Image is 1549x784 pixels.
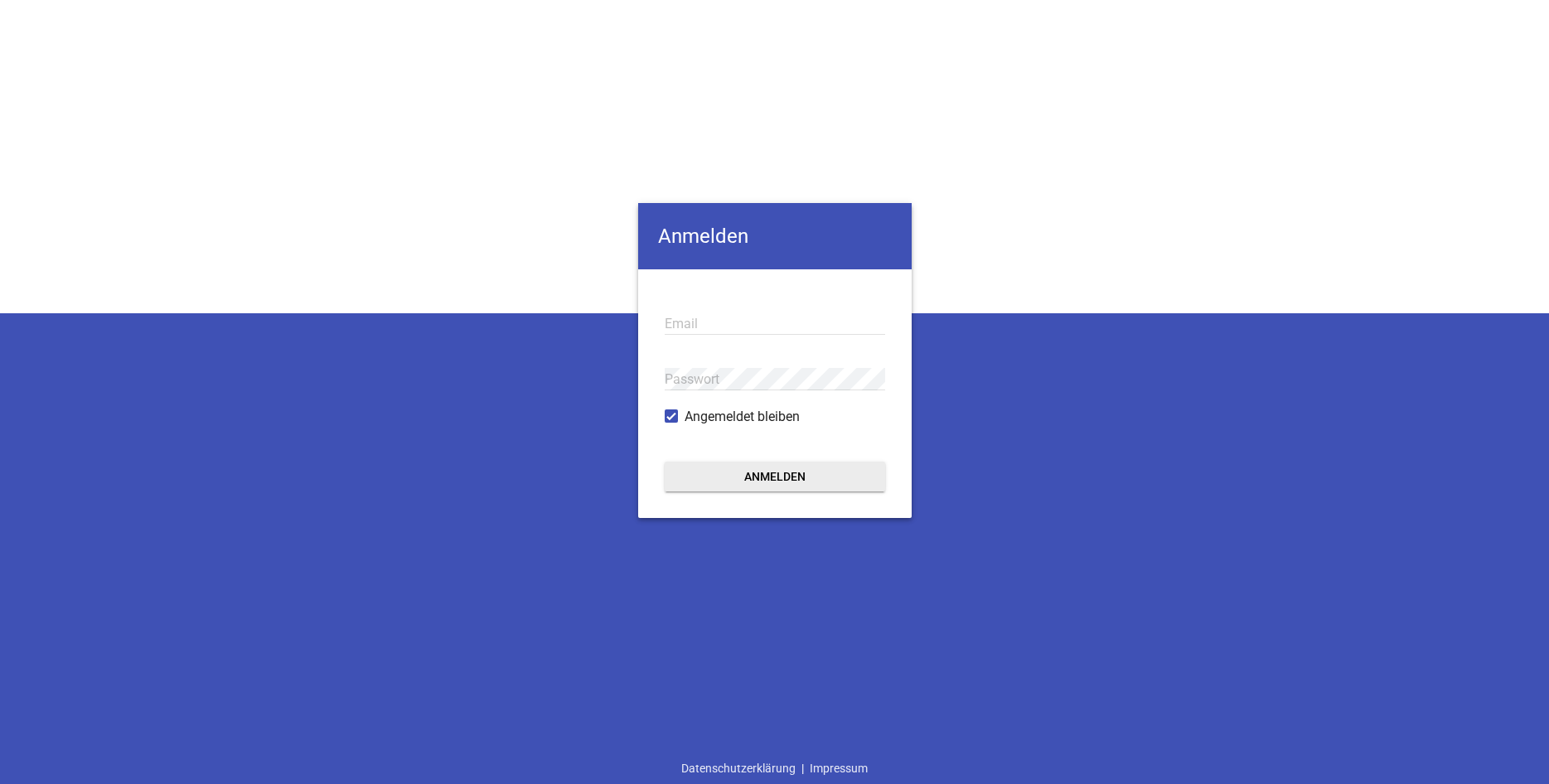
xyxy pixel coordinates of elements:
h4: Anmelden [638,203,912,269]
a: Datenschutzerklärung [675,753,801,784]
span: Angemeldet bleiben [685,407,800,427]
div: | [675,753,874,784]
a: Impressum [804,753,874,784]
button: Anmelden [665,462,885,491]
